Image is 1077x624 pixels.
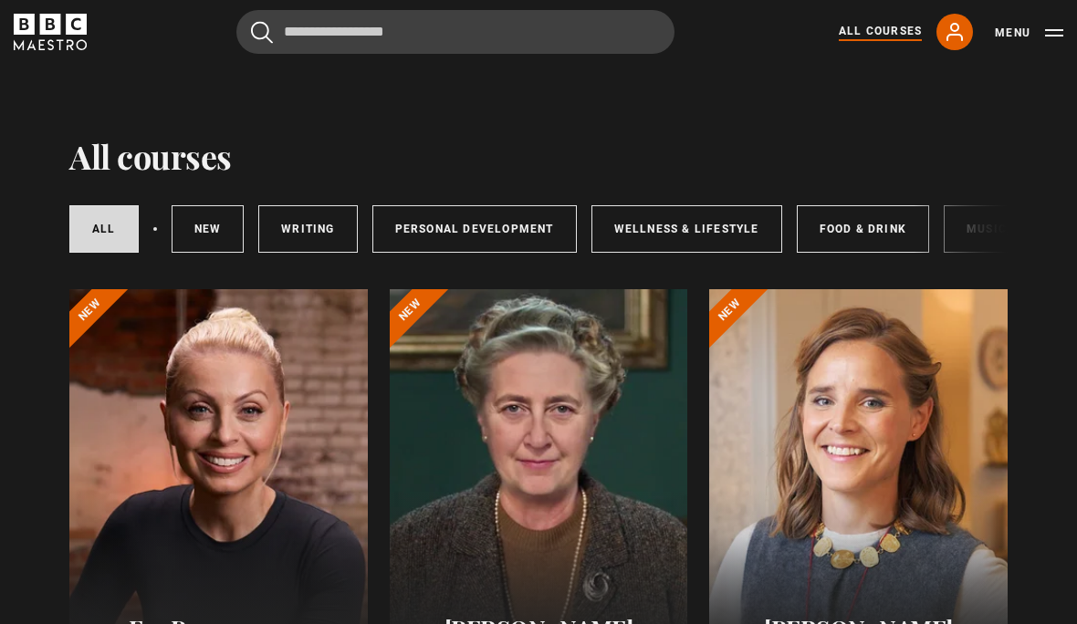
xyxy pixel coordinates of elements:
h1: All courses [69,137,232,175]
input: Search [236,10,674,54]
svg: BBC Maestro [14,14,87,50]
a: Food & Drink [797,205,929,253]
a: Personal Development [372,205,577,253]
a: All [69,205,139,253]
a: New [172,205,245,253]
a: Wellness & Lifestyle [591,205,782,253]
a: All Courses [839,23,922,41]
button: Toggle navigation [995,24,1063,42]
button: Submit the search query [251,21,273,44]
a: Writing [258,205,357,253]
